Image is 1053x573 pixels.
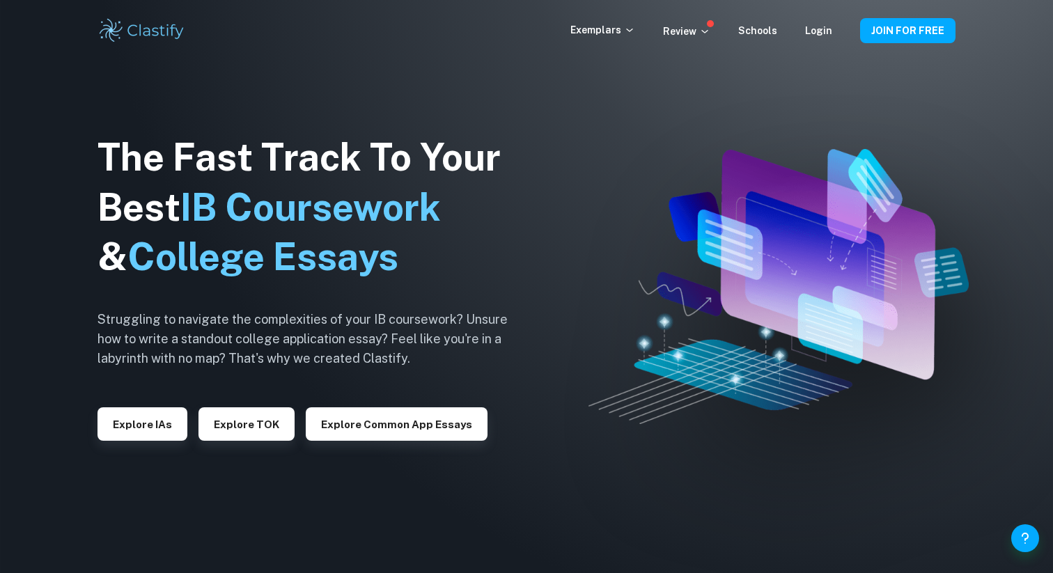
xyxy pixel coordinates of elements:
[97,407,187,441] button: Explore IAs
[127,235,398,278] span: College Essays
[860,18,955,43] button: JOIN FOR FREE
[663,24,710,39] p: Review
[198,407,295,441] button: Explore TOK
[1011,524,1039,552] button: Help and Feedback
[97,417,187,430] a: Explore IAs
[97,310,529,368] h6: Struggling to navigate the complexities of your IB coursework? Unsure how to write a standout col...
[805,25,832,36] a: Login
[97,132,529,283] h1: The Fast Track To Your Best &
[306,407,487,441] button: Explore Common App essays
[198,417,295,430] a: Explore TOK
[180,185,441,229] span: IB Coursework
[588,149,969,424] img: Clastify hero
[570,22,635,38] p: Exemplars
[97,17,186,45] img: Clastify logo
[738,25,777,36] a: Schools
[306,417,487,430] a: Explore Common App essays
